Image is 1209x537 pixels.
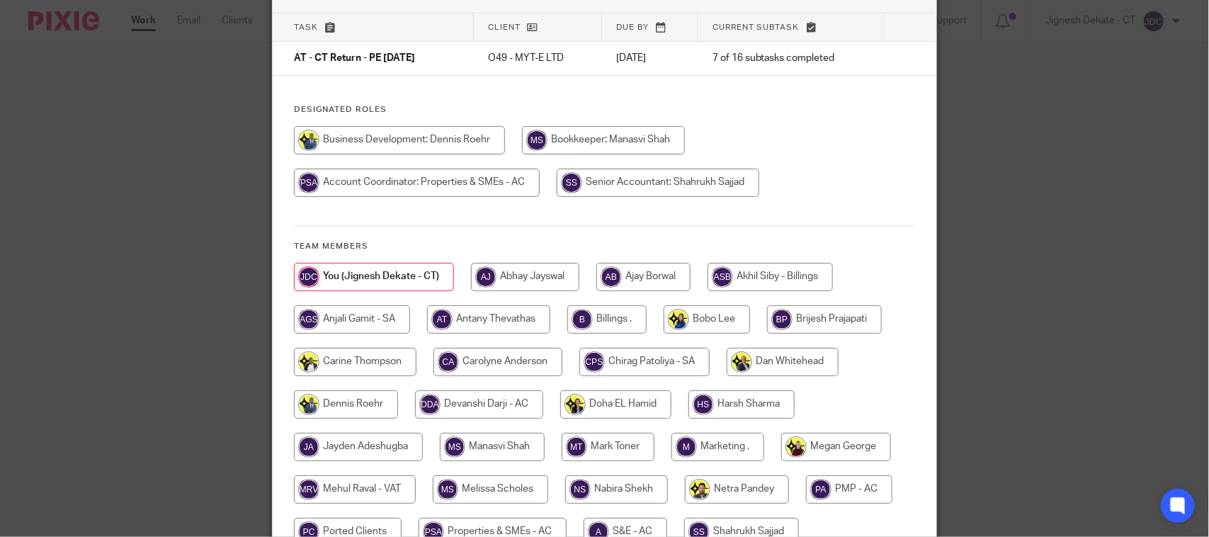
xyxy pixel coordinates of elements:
p: O49 - MYT-E LTD [488,51,588,65]
span: Task [294,23,318,31]
span: Client [488,23,521,31]
h4: Designated Roles [294,104,915,115]
span: Current subtask [713,23,800,31]
td: 7 of 16 subtasks completed [698,42,884,76]
p: [DATE] [616,51,683,65]
span: Due by [616,23,649,31]
h4: Team members [294,241,915,252]
span: AT - CT Return - PE [DATE] [294,54,415,64]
